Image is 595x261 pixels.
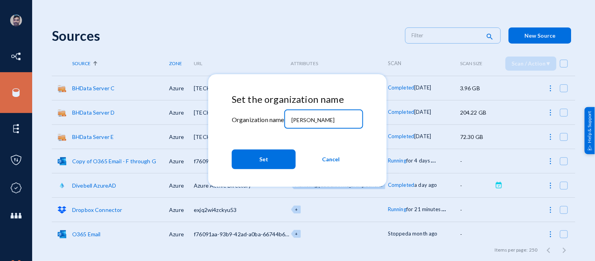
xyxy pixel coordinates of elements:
[232,94,363,105] h4: Set the organization name
[259,152,268,166] span: Set
[291,117,359,124] input: Organization name
[299,150,363,169] button: Cancel
[232,150,296,169] button: Set
[322,152,340,166] span: Cancel
[232,116,284,123] mat-label: Organization name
